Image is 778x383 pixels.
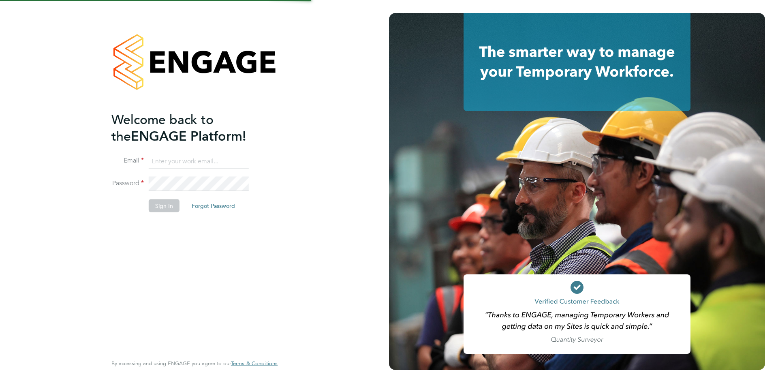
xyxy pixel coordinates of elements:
label: Email [111,156,144,165]
a: Terms & Conditions [231,360,278,367]
span: By accessing and using ENGAGE you agree to our [111,360,278,367]
button: Forgot Password [185,199,242,212]
span: Welcome back to the [111,111,214,144]
input: Enter your work email... [149,154,249,169]
button: Sign In [149,199,180,212]
label: Password [111,179,144,188]
h2: ENGAGE Platform! [111,111,269,144]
